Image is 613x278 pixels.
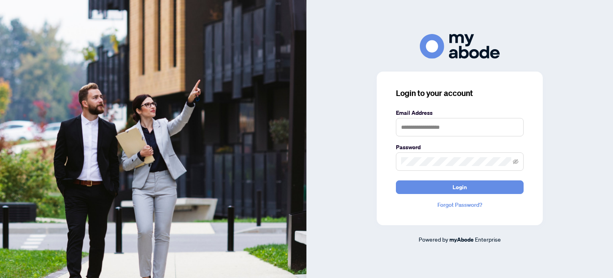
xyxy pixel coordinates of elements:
[419,236,448,243] span: Powered by
[396,143,524,152] label: Password
[453,181,467,194] span: Login
[449,235,474,244] a: myAbode
[396,200,524,209] a: Forgot Password?
[396,108,524,117] label: Email Address
[396,180,524,194] button: Login
[513,159,518,164] span: eye-invisible
[420,34,500,58] img: ma-logo
[396,88,524,99] h3: Login to your account
[475,236,501,243] span: Enterprise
